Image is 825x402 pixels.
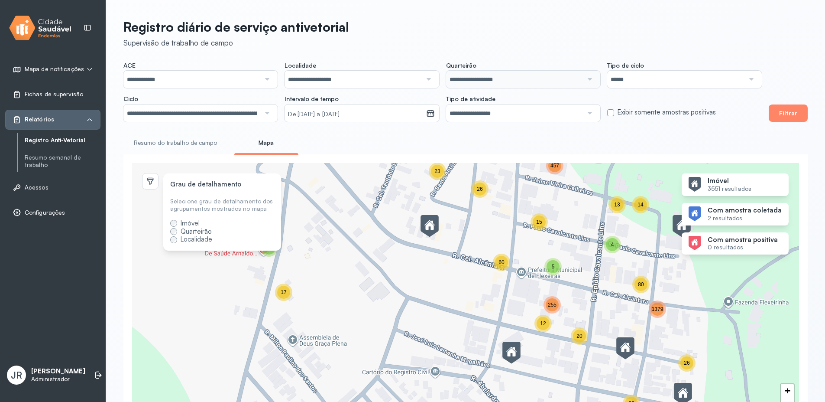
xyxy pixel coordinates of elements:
[13,208,93,217] a: Configurações
[604,236,621,253] div: 4
[25,116,54,123] span: Relatórios
[123,62,136,69] span: ACE
[540,320,546,327] span: 12
[234,136,298,150] a: Mapa
[552,264,555,270] span: 5
[614,202,620,208] span: 13
[689,177,701,192] img: Imagem
[13,183,93,192] a: Acessos
[534,315,552,332] div: 12
[536,219,542,225] span: 15
[25,137,100,144] a: Registro Anti-Vetorial
[769,105,808,122] button: Filtrar
[11,369,22,381] span: JR
[181,219,200,227] span: Imóvel
[608,196,626,213] div: 13
[544,296,561,314] div: 255
[181,235,212,243] span: Localidade
[652,306,663,312] span: 1379
[170,180,241,189] div: Grau de detalhamento
[170,198,274,212] div: Selecione grau de detalhamento dos agrupamentos mostrados no mapa
[281,289,286,295] span: 17
[571,327,588,345] div: 20
[708,244,778,251] small: 0 resultados
[544,258,562,275] div: 5
[275,284,292,301] div: 17
[25,154,100,169] a: Resumo semanal de trabalho
[285,62,316,69] span: Localidade
[637,202,643,208] span: 14
[673,215,691,238] img: Marker
[421,215,439,238] img: Marker
[638,281,644,288] span: 80
[471,180,489,198] div: 26
[708,215,782,222] small: 2 resultados
[632,196,649,213] div: 14
[708,236,778,244] strong: Com amostra positiva
[181,227,212,235] span: Quarteirão
[446,62,476,69] span: Quarteirão
[576,333,582,339] span: 20
[493,254,510,271] div: 60
[123,95,138,103] span: Ciclo
[25,184,49,191] span: Acessos
[684,360,689,366] span: 26
[13,90,93,99] a: Fichas de supervisão
[781,384,794,397] a: Zoom in
[531,213,548,231] div: 15
[616,337,634,360] img: Marker
[434,168,440,174] span: 23
[123,19,349,35] p: Registro diário de serviço antivetorial
[477,186,482,192] span: 26
[25,91,83,98] span: Fichas de supervisão
[708,185,752,193] small: 3551 resultados
[678,354,696,372] div: 26
[123,136,227,150] a: Resumo do trabalho de campo
[546,157,563,174] div: 457
[123,38,349,47] div: Supervisão de trabalho de campo
[25,65,84,73] span: Mapa de notificações
[502,342,521,364] img: Marker
[25,209,65,216] span: Configurações
[9,14,71,42] img: logo.svg
[288,110,422,119] small: De [DATE] a [DATE]
[550,163,559,169] span: 457
[611,242,614,248] span: 4
[285,95,339,103] span: Intervalo de tempo
[548,302,556,308] span: 255
[429,163,446,180] div: 23
[708,206,782,215] strong: Com amostra coletada
[618,108,716,117] label: Exibir somente amostras positivas
[31,376,85,383] p: Administrador
[689,206,701,221] img: Imagem
[785,385,790,396] span: +
[708,177,752,185] strong: Imóvel
[31,367,85,376] p: [PERSON_NAME]
[25,135,100,146] a: Registro Anti-Vetorial
[498,259,504,265] span: 60
[25,152,100,170] a: Resumo semanal de trabalho
[607,62,644,69] span: Tipo de ciclo
[649,301,666,318] div: 1379
[689,236,701,251] img: Imagem
[632,276,650,293] div: 80
[446,95,495,103] span: Tipo de atividade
